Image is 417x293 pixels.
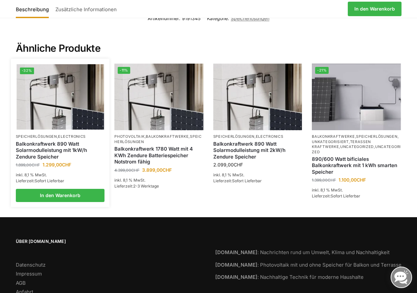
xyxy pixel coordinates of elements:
[131,168,139,173] span: CHF
[312,156,401,175] a: 890/600 Watt bificiales Balkonkraftwerk mit 1 kWh smarten Speicher
[16,189,105,202] a: In den Warenkorb legen: „Balkonkraftwerk 890 Watt Solarmodulleistung mit 1kW/h Zendure Speicher“
[215,274,364,280] a: [DOMAIN_NAME]: Nachhaltige Technik für moderne Haushalte
[114,168,139,173] bdi: 4.399,00
[312,139,349,144] a: Unkategorisiert
[146,134,189,139] a: Balkonkraftwerke
[213,141,302,160] a: Balkonkraftwerk 890 Watt Solarmodulleistung mit 2kW/h Zendure Speicher
[32,162,40,167] span: CHF
[142,167,172,173] bdi: 3.899,00
[16,134,105,139] p: ,
[213,178,262,183] span: Lieferzeit:
[35,178,64,183] span: Sofort Lieferbar
[114,184,159,189] span: Lieferzeit:
[207,15,269,22] span: Kategorie:
[16,238,202,245] span: Über [DOMAIN_NAME]
[16,178,64,183] span: Lieferzeit:
[328,178,336,183] span: CHF
[340,144,374,149] a: Uncategorized
[114,134,144,139] a: Photovoltaik
[148,15,200,22] span: Artikelnummer:
[312,64,401,130] img: ASE 1000 Batteriespeicher
[312,64,401,130] a: -21%ASE 1000 Batteriespeicher
[133,184,159,189] span: 2-3 Werktage
[215,262,402,268] a: [DOMAIN_NAME]: Photovoltaik mit und ohne Speicher für Balkon und Terrasse
[16,280,26,286] a: AGB
[213,162,243,167] bdi: 2.099,00
[16,262,45,268] a: Datenschutz
[312,193,360,198] span: Lieferzeit:
[215,262,257,268] strong: [DOMAIN_NAME]
[312,187,401,193] p: inkl. 8,1 % MwSt.
[312,134,355,139] a: Balkonkraftwerke
[215,249,390,255] a: [DOMAIN_NAME]: Nachrichten rund um Umwelt, Klima und Nachhaltigkeit
[58,134,86,139] a: Electronics
[312,178,336,183] bdi: 1.399,00
[16,271,42,277] a: Impressum
[234,162,243,167] span: CHF
[16,64,104,130] a: -32%Balkonkraftwerk 890 Watt Solarmodulleistung mit 1kW/h Zendure Speicher
[16,172,105,178] p: inkl. 8,1 % MwSt.
[231,15,269,21] a: Speicherlösungen
[256,134,283,139] a: Electronics
[339,177,366,183] bdi: 1.100,00
[16,26,402,55] h2: Ähnliche Produkte
[114,134,203,144] p: , ,
[163,167,172,173] span: CHF
[16,162,40,167] bdi: 1.899,00
[114,134,202,144] a: Speicherlösungen
[16,134,57,139] a: Speicherlösungen
[215,249,257,255] strong: [DOMAIN_NAME]
[114,146,203,165] a: Balkonkraftwerk 1780 Watt mit 4 KWh Zendure Batteriespeicher Notstrom fähig
[213,134,302,139] p: ,
[357,177,366,183] span: CHF
[213,64,302,130] img: Balkonkraftwerk 890 Watt Solarmodulleistung mit 2kW/h Zendure Speicher
[356,134,397,139] a: Speicherlösungen
[182,15,200,21] span: 9191345
[215,274,257,280] strong: [DOMAIN_NAME]
[114,177,203,183] p: inkl. 8,1 % MwSt.
[312,144,401,154] a: Uncategorized
[232,178,262,183] span: Sofort Lieferbar
[213,134,254,139] a: Speicherlösungen
[62,162,71,167] span: CHF
[312,134,401,155] p: , , , , ,
[114,64,203,130] img: Zendure-solar-flow-Batteriespeicher für Balkonkraftwerke
[16,64,104,130] img: Balkonkraftwerk 890 Watt Solarmodulleistung mit 1kW/h Zendure Speicher
[16,141,105,160] a: Balkonkraftwerk 890 Watt Solarmodulleistung mit 1kW/h Zendure Speicher
[114,64,203,130] a: -11%Zendure-solar-flow-Batteriespeicher für Balkonkraftwerke
[213,172,302,178] p: inkl. 8,1 % MwSt.
[312,139,371,149] a: Terassen Kraftwerke
[43,162,71,167] bdi: 1.299,00
[331,193,360,198] span: Sofort Lieferbar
